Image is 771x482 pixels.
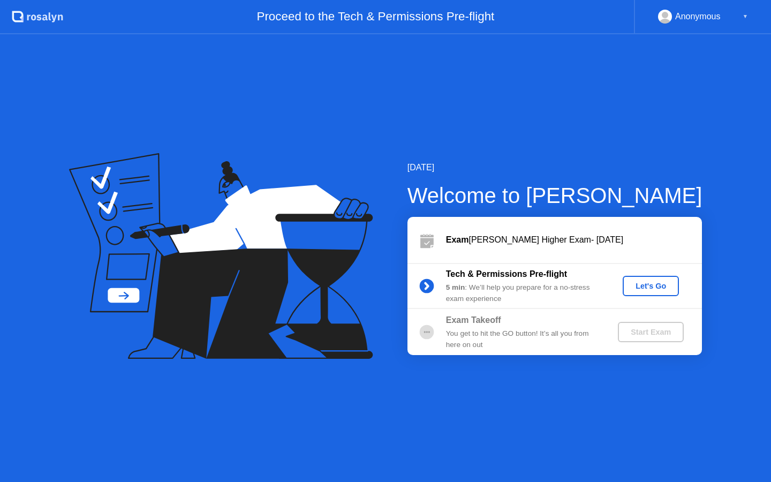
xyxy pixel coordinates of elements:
b: Exam [446,235,469,244]
div: : We’ll help you prepare for a no-stress exam experience [446,282,600,304]
div: [PERSON_NAME] Higher Exam- [DATE] [446,234,702,246]
button: Let's Go [623,276,679,296]
div: [DATE] [407,161,702,174]
b: Exam Takeoff [446,315,501,325]
div: Start Exam [622,328,679,336]
b: 5 min [446,283,465,291]
div: You get to hit the GO button! It’s all you from here on out [446,328,600,350]
b: Tech & Permissions Pre-flight [446,269,567,278]
div: ▼ [743,10,748,24]
button: Start Exam [618,322,684,342]
div: Let's Go [627,282,675,290]
div: Anonymous [675,10,721,24]
div: Welcome to [PERSON_NAME] [407,179,702,212]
